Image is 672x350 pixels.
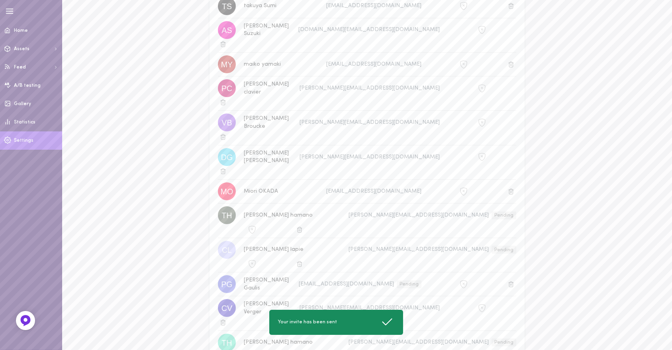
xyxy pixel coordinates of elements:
[14,102,31,106] span: Gallery
[460,61,468,66] span: 2FA is not active
[248,260,256,266] span: 2FA is not active
[244,301,289,315] span: [PERSON_NAME] Verger
[326,3,421,9] span: [EMAIL_ADDRESS][DOMAIN_NAME]
[478,153,486,159] span: 2FA is not active
[492,211,516,219] div: Pending
[492,246,516,254] div: Pending
[300,119,440,125] span: [PERSON_NAME][EMAIL_ADDRESS][DOMAIN_NAME]
[460,280,468,286] span: 2FA is not active
[349,247,489,253] span: [PERSON_NAME][EMAIL_ADDRESS][DOMAIN_NAME]
[397,280,421,288] div: Pending
[349,339,489,345] span: [PERSON_NAME][EMAIL_ADDRESS][DOMAIN_NAME]
[326,61,421,67] span: [EMAIL_ADDRESS][DOMAIN_NAME]
[244,277,289,291] span: [PERSON_NAME] Gaulis
[478,84,486,90] span: 2FA is not active
[300,85,440,91] span: [PERSON_NAME][EMAIL_ADDRESS][DOMAIN_NAME]
[300,154,440,160] span: [PERSON_NAME][EMAIL_ADDRESS][DOMAIN_NAME]
[244,246,304,252] span: [PERSON_NAME] lapie
[14,65,26,70] span: Feed
[244,212,313,218] span: [PERSON_NAME] hamano
[460,2,468,8] span: 2FA is not active
[244,81,289,95] span: [PERSON_NAME] clavier
[14,120,35,125] span: Statistics
[244,61,281,67] span: maiko yamaki
[478,26,486,32] span: 2FA is not active
[244,23,289,37] span: [PERSON_NAME] Suzuki
[244,339,313,345] span: [PERSON_NAME] hamano
[326,188,421,194] span: [EMAIL_ADDRESS][DOMAIN_NAME]
[460,188,468,194] span: 2FA is not active
[244,188,278,194] span: Miori OKADA
[349,212,489,218] span: [PERSON_NAME][EMAIL_ADDRESS][DOMAIN_NAME]
[478,119,486,125] span: 2FA is not active
[20,315,31,327] img: Feedback Button
[14,138,33,143] span: Settings
[299,281,394,287] span: [EMAIL_ADDRESS][DOMAIN_NAME]
[244,3,276,9] span: takuya Sumi
[14,28,28,33] span: Home
[14,83,41,88] span: A/B testing
[298,27,440,33] span: [DOMAIN_NAME][EMAIL_ADDRESS][DOMAIN_NAME]
[14,47,29,51] span: Assets
[278,319,337,326] span: Your invite has been sent
[248,226,256,232] span: 2FA is not active
[244,150,289,164] span: [PERSON_NAME] [PERSON_NAME]
[244,115,289,129] span: [PERSON_NAME] Broucke
[492,338,516,346] div: Pending
[478,304,486,310] span: 2FA is not active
